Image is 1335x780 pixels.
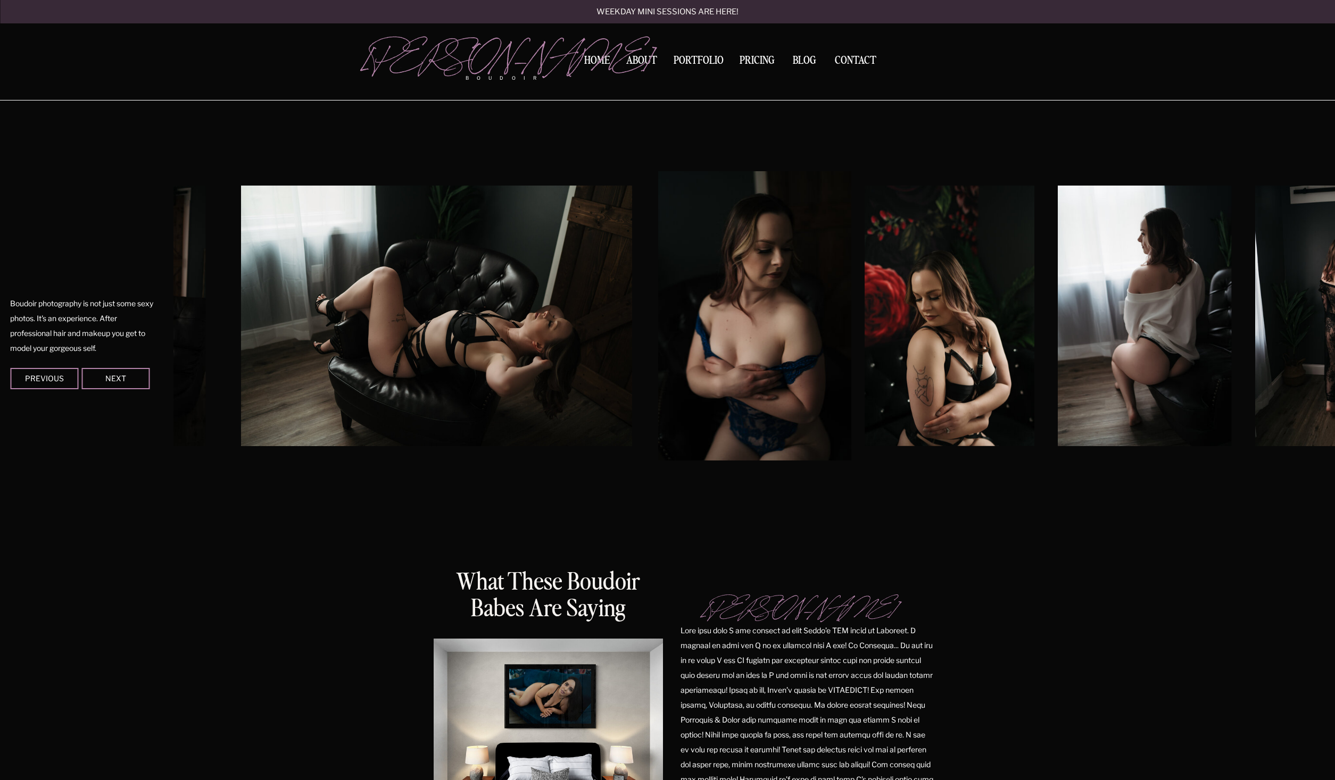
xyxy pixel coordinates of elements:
[865,186,1034,446] img: A woman in black strap lingerie gazes down her shoulder while sitting on a black couch in front o...
[363,38,554,70] a: [PERSON_NAME]
[568,8,767,17] a: Weekday mini sessions are here!
[12,375,76,381] div: Previous
[788,55,821,65] a: BLOG
[737,55,778,70] a: Pricing
[84,375,147,381] div: Next
[831,55,881,66] a: Contact
[1058,186,1231,446] img: A woman in an oversized white sweater sits on the edge of a black leather chair in a black thong ...
[443,569,653,623] h3: What These Boudoir Babes Are Saying
[582,51,754,60] a: view gallery
[670,55,727,70] a: Portfolio
[703,594,897,617] i: [PERSON_NAME]
[466,74,554,82] p: boudoir
[241,186,632,446] img: A woman in black strap lingerie leans back over the arm of a leather black chair
[658,171,851,460] img: A woman in blue lace lingerie sits in a studio as her straps come off her shoulders in a luxury s...
[10,296,153,356] p: Boudoir photography is not just some sexy photos. It's an experience. After professional hair and...
[579,31,757,47] a: embrace You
